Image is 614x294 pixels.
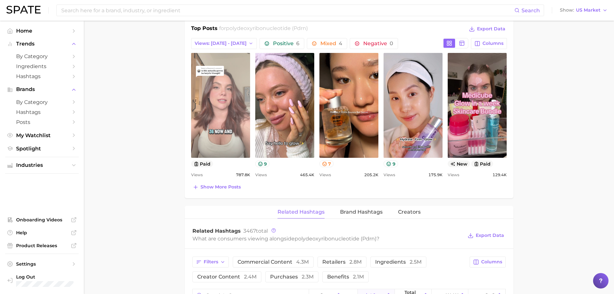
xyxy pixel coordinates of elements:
span: Mixed [320,41,342,46]
span: Settings [16,261,68,267]
button: paid [191,160,213,167]
button: ShowUS Market [558,6,609,15]
a: Help [5,228,79,238]
button: Columns [470,257,505,268]
span: 4.3m [296,259,309,265]
span: Related Hashtags [278,209,325,215]
button: 9 [255,160,270,167]
a: Onboarding Videos [5,215,79,225]
span: Show more posts [200,184,241,190]
a: Ingredients [5,61,79,71]
span: commercial content [238,259,309,265]
a: Home [5,26,79,36]
button: Filters [192,257,229,268]
span: Views: [DATE] - [DATE] [195,41,247,46]
span: Views [384,171,395,179]
span: Posts [16,119,68,125]
img: SPATE [6,6,41,14]
span: Ingredients [16,63,68,69]
span: benefits [327,274,364,279]
span: Related Hashtags [192,228,241,234]
a: by Category [5,97,79,107]
button: Show more posts [191,183,242,192]
h2: for [219,25,308,34]
span: 2.8m [349,259,362,265]
span: new [448,160,470,167]
span: Home [16,28,68,34]
a: Hashtags [5,107,79,117]
span: 2.4m [244,274,257,280]
span: Negative [363,41,393,46]
span: Brands [16,86,68,92]
span: Views [319,171,331,179]
span: Export Data [476,233,504,238]
span: retailers [322,259,362,265]
span: Product Releases [16,243,68,248]
span: polydeoxyribonucleotide (pdrn) [295,236,376,242]
a: Product Releases [5,241,79,250]
span: Brand Hashtags [340,209,383,215]
span: Columns [482,41,503,46]
span: 4 [339,40,342,46]
a: Hashtags [5,71,79,81]
button: Industries [5,160,79,170]
span: 0 [390,40,393,46]
span: purchases [270,274,314,279]
span: by Category [16,99,68,105]
div: What are consumers viewing alongside ? [192,234,463,243]
span: creator content [197,274,257,279]
span: 205.2k [364,171,378,179]
span: Search [521,7,540,14]
span: My Watchlist [16,132,68,138]
button: Export Data [467,25,507,34]
span: Views [255,171,267,179]
span: Filters [204,259,218,265]
span: Creators [398,209,421,215]
span: Help [16,230,68,236]
span: polydeoxyribonucleotide (pdrn) [226,25,308,31]
input: Search here for a brand, industry, or ingredient [61,5,514,16]
button: Export Data [466,231,505,240]
span: by Category [16,53,68,59]
a: Posts [5,117,79,127]
span: 787.8k [236,171,250,179]
span: Hashtags [16,109,68,115]
span: 3467 [243,228,256,234]
span: 129.4k [492,171,507,179]
a: by Category [5,51,79,61]
span: Onboarding Videos [16,217,68,223]
span: Columns [481,259,502,265]
span: 175.9k [428,171,443,179]
a: My Watchlist [5,130,79,140]
span: Positive [273,41,299,46]
span: 2.5m [410,259,422,265]
h1: Top Posts [191,25,218,34]
span: ingredients [375,259,422,265]
button: Views: [DATE] - [DATE] [191,38,257,49]
span: 465.4k [300,171,314,179]
span: Spotlight [16,146,68,152]
span: Industries [16,162,68,168]
span: 6 [296,40,299,46]
button: 7 [319,160,334,167]
span: Views [448,171,459,179]
span: Trends [16,41,68,47]
span: Export Data [477,26,505,32]
button: Columns [471,38,507,49]
span: total [243,228,268,234]
span: 2.3m [302,274,314,280]
span: Hashtags [16,73,68,79]
span: US Market [576,8,600,12]
button: paid [471,160,493,167]
span: 2.1m [353,274,364,280]
span: Log Out [16,274,99,280]
a: Spotlight [5,144,79,154]
button: Trends [5,39,79,49]
button: Brands [5,85,79,94]
span: Views [191,171,203,179]
a: Settings [5,259,79,269]
button: 9 [384,160,398,167]
span: Show [560,8,574,12]
a: Log out. Currently logged in with e-mail jpascucci@yellowwoodpartners.com. [5,272,79,289]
